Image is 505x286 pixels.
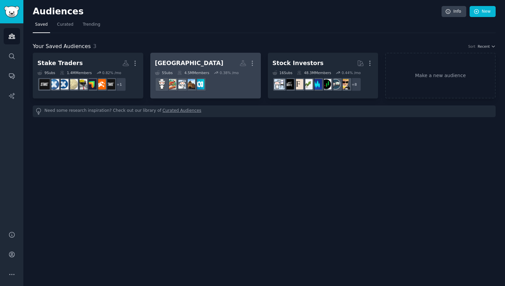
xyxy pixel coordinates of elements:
img: GummySearch logo [4,6,19,18]
img: australia [157,79,167,89]
div: 16 Sub s [273,70,293,75]
a: Saved [33,19,50,33]
a: Curated Audiences [163,108,201,115]
a: [GEOGRAPHIC_DATA]5Subs4.5MMembers0.38% /moABCausmelbournesydneyaussieaustralia [150,53,261,98]
div: + 1 [112,77,126,91]
span: Curated [57,22,73,28]
span: 3 [93,43,97,49]
img: aussie [166,79,176,89]
div: [GEOGRAPHIC_DATA] [155,59,223,67]
img: RaizAU [86,79,97,89]
a: Stock Investors16Subs48.3MMembers0.44% /mo+8wallstreetbetsstocksDaytradingStockMarketinvestingfin... [268,53,378,98]
a: Info [442,6,466,17]
span: Saved [35,22,48,28]
div: 0.82 % /mo [102,70,121,75]
img: Daytrading [321,79,331,89]
div: Stock Investors [273,59,324,67]
a: Make a new audience [385,53,496,98]
img: FinancialCareers [284,79,294,89]
img: ausstocks [58,79,68,89]
a: Stake Traders9Subs1.4MMembers0.82% /mo+1StakeNZStockTradersmoomoo_officialRaizAUASX_BetsAusFinanc... [33,53,143,98]
div: Need some research inspiration? Check out our library of [33,105,496,117]
span: Recent [478,44,490,49]
img: AusFinance [67,79,78,89]
img: stocks [330,79,341,89]
div: Sort [468,44,476,49]
img: StakeStockTraders [39,79,50,89]
div: 1.4M Members [60,70,92,75]
span: Your Saved Audiences [33,42,91,51]
div: 0.44 % /mo [342,70,361,75]
div: Stake Traders [37,59,83,67]
h2: Audiences [33,6,442,17]
button: Recent [478,44,496,49]
div: 48.3M Members [297,70,331,75]
img: StakeNZStockTraders [105,79,115,89]
a: Trending [80,19,103,33]
img: melbourne [185,79,195,89]
span: Trending [83,22,100,28]
img: ABCaus [194,79,204,89]
div: 9 Sub s [37,70,55,75]
img: StockMarket [312,79,322,89]
img: investing [302,79,313,89]
img: sydney [175,79,186,89]
img: moomoo_official [96,79,106,89]
div: 4.5M Members [177,70,209,75]
div: 5 Sub s [155,70,173,75]
img: wallstreetbets [340,79,350,89]
img: ASX [49,79,59,89]
a: New [470,6,496,17]
a: Curated [55,19,76,33]
img: finance [293,79,303,89]
div: + 8 [347,77,361,91]
img: options [274,79,285,89]
img: ASX_Bets [77,79,87,89]
div: 0.38 % /mo [220,70,239,75]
